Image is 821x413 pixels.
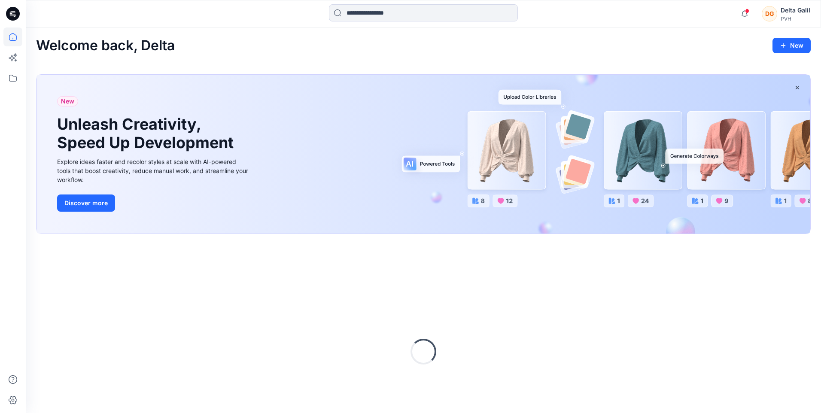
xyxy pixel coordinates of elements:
h2: Welcome back, Delta [36,38,175,54]
div: Delta Galil [781,5,810,15]
button: Discover more [57,194,115,212]
button: New [772,38,811,53]
a: Discover more [57,194,250,212]
span: New [61,96,74,106]
div: DG [762,6,777,21]
div: PVH [781,15,810,22]
div: Explore ideas faster and recolor styles at scale with AI-powered tools that boost creativity, red... [57,157,250,184]
h1: Unleash Creativity, Speed Up Development [57,115,237,152]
